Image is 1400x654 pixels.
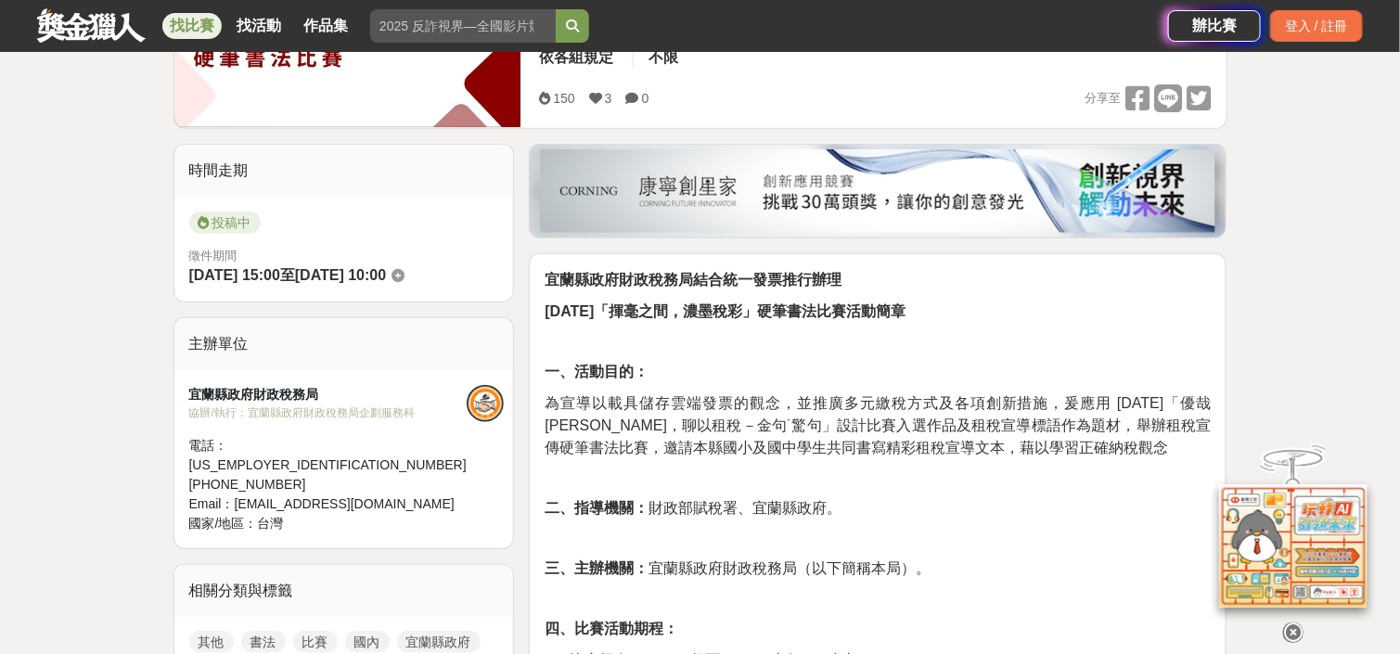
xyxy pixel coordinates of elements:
input: 2025 反詐視界—全國影片競賽 [370,9,556,43]
div: 登入 / 註冊 [1270,10,1363,42]
strong: 四、比賽活動期程： [545,621,678,636]
a: 比賽 [293,631,338,653]
span: 財政部賦稅署、宜蘭縣政府。 [545,500,841,516]
div: 宜蘭縣政府財政稅務局 [189,385,467,404]
span: 分享至 [1085,84,1121,112]
a: 其他 [189,631,234,653]
div: 時間走期 [174,145,514,197]
span: 不限 [649,49,678,65]
div: 協辦/執行： 宜蘭縣政府財政稅務局企劃服務科 [189,404,467,421]
span: [DATE] 15:00 [189,267,280,283]
strong: 一、活動目的： [545,364,649,379]
img: d2146d9a-e6f6-4337-9592-8cefde37ba6b.png [1219,484,1368,608]
span: [DATE] 10:00 [295,267,386,283]
strong: [DATE]「揮毫之間，濃墨稅彩」硬筆書法比賽活動簡章 [545,303,906,319]
span: 宜蘭縣政府財政稅務局（以下簡稱本局）。 [545,560,931,576]
strong: 三、主辦機關： [545,560,649,576]
span: 投稿中 [189,212,261,234]
span: 至 [280,267,295,283]
strong: 宜蘭縣政府財政稅務局結合統一發票推行辦理 [545,272,841,288]
span: 徵件期間 [189,249,238,263]
div: Email： [EMAIL_ADDRESS][DOMAIN_NAME] [189,494,467,514]
a: 書法 [241,631,286,653]
a: 國內 [345,631,390,653]
a: 辦比賽 [1168,10,1261,42]
span: 3 [605,91,612,106]
a: 找活動 [229,13,289,39]
span: 國家/地區： [189,516,258,531]
strong: 二、指導機關： [545,500,649,516]
span: 0 [642,91,649,106]
span: 依各組規定 [539,49,613,65]
div: 主辦單位 [174,318,514,370]
div: 相關分類與標籤 [174,565,514,617]
a: 宜蘭縣政府 [397,631,481,653]
img: be6ed63e-7b41-4cb8-917a-a53bd949b1b4.png [540,149,1215,233]
span: 150 [553,91,574,106]
span: 為宣導以載具儲存雲端發票的觀念，並推廣多元繳稅方式及各項創新措施，爰應用 [DATE]「優哉[PERSON_NAME]，聊以租稅－金句˙驚句」設計比賽入選作品及租稅宣導標語作為題材，舉辦租稅宣傳... [545,395,1211,455]
div: 電話： [US_EMPLOYER_IDENTIFICATION_NUMBER][PHONE_NUMBER] [189,436,467,494]
span: 台灣 [257,516,283,531]
a: 找比賽 [162,13,222,39]
a: 作品集 [296,13,355,39]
